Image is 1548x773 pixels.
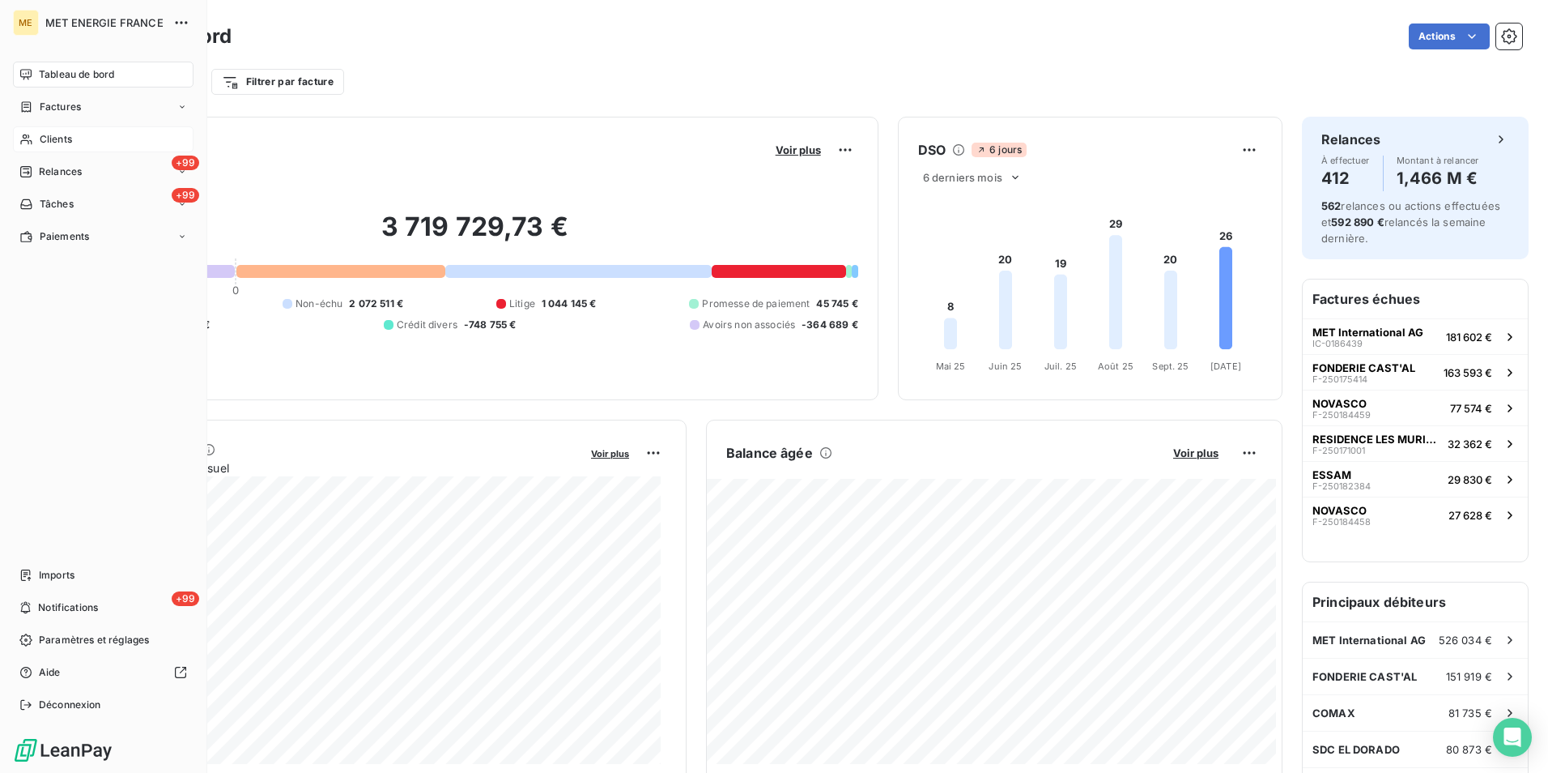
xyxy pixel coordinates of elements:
[1331,216,1384,228] span: 592 890 €
[1444,366,1492,379] span: 163 593 €
[172,156,199,170] span: +99
[1409,23,1490,49] button: Actions
[1312,707,1355,720] span: COMAX
[211,69,344,95] button: Filtrer par facture
[464,318,517,332] span: -748 755 €
[1098,361,1133,372] tspan: Août 25
[1303,425,1528,461] button: RESIDENCE LES MURIERSF-25017100132 362 €
[1446,331,1492,344] span: 181 602 €
[1397,165,1479,191] h4: 1,466 M €
[1448,438,1492,451] span: 32 362 €
[1312,433,1441,446] span: RESIDENCE LES MURIERS
[397,318,457,332] span: Crédit divers
[509,297,535,311] span: Litige
[702,297,810,311] span: Promesse de paiement
[1321,199,1341,212] span: 562
[1446,743,1492,756] span: 80 873 €
[771,143,826,157] button: Voir plus
[91,211,858,259] h2: 3 719 729,73 €
[1321,199,1500,245] span: relances ou actions effectuées et relancés la semaine dernière.
[935,361,965,372] tspan: Mai 25
[232,284,239,297] span: 0
[989,361,1022,372] tspan: Juin 25
[39,698,101,712] span: Déconnexion
[1312,361,1415,374] span: FONDERIE CAST'AL
[1448,473,1492,486] span: 29 830 €
[918,140,946,160] h6: DSO
[13,737,113,763] img: Logo LeanPay
[1044,361,1077,372] tspan: Juil. 25
[13,660,193,685] a: Aide
[1303,390,1528,425] button: NOVASCOF-25018445977 574 €
[591,448,629,459] span: Voir plus
[1450,402,1492,415] span: 77 574 €
[1303,461,1528,497] button: ESSAMF-25018238429 830 €
[39,164,82,179] span: Relances
[1303,354,1528,390] button: FONDERIE CAST'ALF-250175414163 593 €
[1312,468,1351,481] span: ESSAM
[1439,634,1492,647] span: 526 034 €
[296,297,342,311] span: Non-échu
[1210,361,1241,372] tspan: [DATE]
[45,16,164,29] span: MET ENERGIE FRANCE
[40,100,81,114] span: Factures
[1312,634,1426,647] span: MET International AG
[1312,374,1367,384] span: F-250175414
[972,143,1027,157] span: 6 jours
[1152,361,1189,372] tspan: Sept. 25
[1312,504,1367,517] span: NOVASCO
[1321,156,1370,165] span: À effectuer
[1168,446,1223,460] button: Voir plus
[39,633,149,647] span: Paramètres et réglages
[1312,670,1417,683] span: FONDERIE CAST'AL
[1448,707,1492,720] span: 81 735 €
[1303,497,1528,532] button: NOVASCOF-25018445827 628 €
[542,297,597,311] span: 1 044 145 €
[172,188,199,203] span: +99
[38,600,98,615] span: Notifications
[1312,446,1365,455] span: F-250171001
[923,171,1002,184] span: 6 derniers mois
[703,318,795,332] span: Avoirs non associés
[1303,318,1528,354] button: MET International AGIC-0186439181 602 €
[39,568,74,583] span: Imports
[1493,718,1532,757] div: Open Intercom Messenger
[1312,397,1367,410] span: NOVASCO
[1397,156,1479,165] span: Montant à relancer
[40,132,72,147] span: Clients
[91,459,580,476] span: Chiffre d'affaires mensuel
[39,67,114,82] span: Tableau de bord
[1312,339,1363,348] span: IC-0186439
[349,297,403,311] span: 2 072 511 €
[39,665,61,680] span: Aide
[1312,410,1371,420] span: F-250184459
[1321,165,1370,191] h4: 412
[1321,130,1380,149] h6: Relances
[1448,509,1492,522] span: 27 628 €
[40,197,74,211] span: Tâches
[726,443,813,463] h6: Balance âgée
[802,318,858,332] span: -364 689 €
[1303,583,1528,621] h6: Principaux débiteurs
[1446,670,1492,683] span: 151 919 €
[172,591,199,606] span: +99
[816,297,857,311] span: 45 745 €
[1312,481,1371,491] span: F-250182384
[1312,326,1423,339] span: MET International AG
[1312,743,1400,756] span: SDC EL DORADO
[586,446,634,460] button: Voir plus
[1173,446,1218,459] span: Voir plus
[776,143,821,156] span: Voir plus
[13,10,39,36] div: ME
[1303,280,1528,318] h6: Factures échues
[40,229,89,244] span: Paiements
[1312,517,1371,527] span: F-250184458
